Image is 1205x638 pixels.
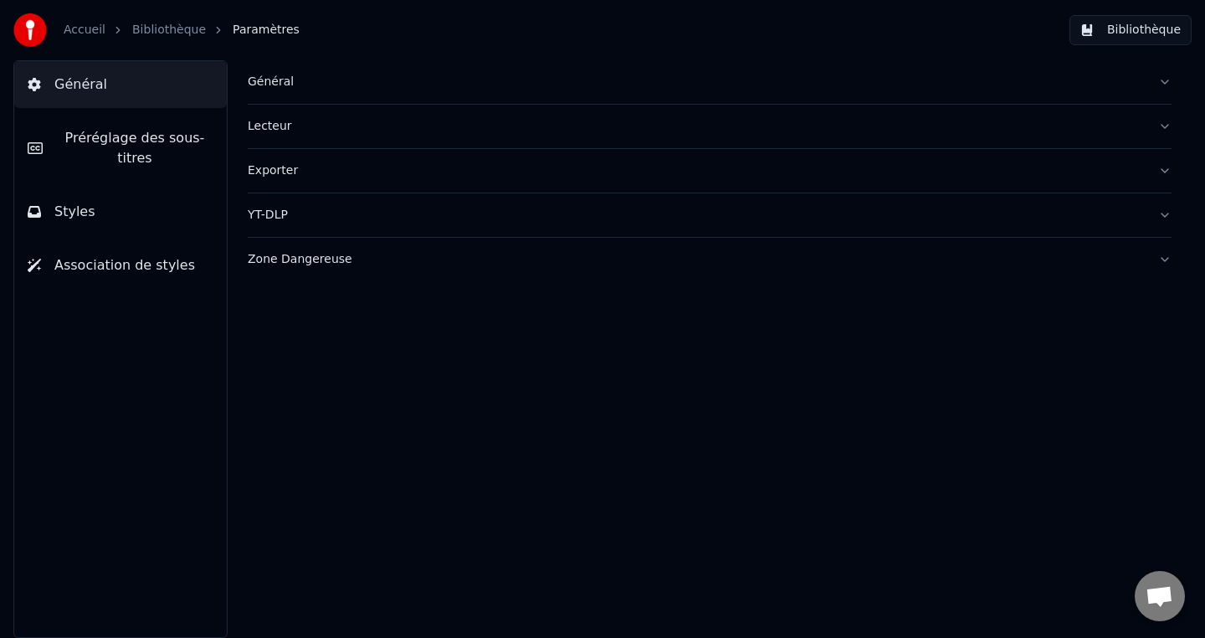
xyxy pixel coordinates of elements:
[54,255,195,275] span: Association de styles
[54,75,107,95] span: Général
[14,61,227,108] button: Général
[14,188,227,235] button: Styles
[248,193,1172,237] button: YT-DLP
[54,202,95,222] span: Styles
[248,207,1145,224] div: YT-DLP
[1069,15,1192,45] button: Bibliothèque
[56,128,213,168] span: Préréglage des sous-titres
[1135,571,1185,621] div: Open chat
[64,22,105,39] a: Accueil
[14,115,227,182] button: Préréglage des sous-titres
[64,22,300,39] nav: breadcrumb
[248,238,1172,281] button: Zone Dangereuse
[248,74,1145,90] div: Général
[248,60,1172,104] button: Général
[248,149,1172,193] button: Exporter
[14,242,227,289] button: Association de styles
[248,251,1145,268] div: Zone Dangereuse
[132,22,206,39] a: Bibliothèque
[248,162,1145,179] div: Exporter
[248,118,1145,135] div: Lecteur
[248,105,1172,148] button: Lecteur
[13,13,47,47] img: youka
[233,22,300,39] span: Paramètres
